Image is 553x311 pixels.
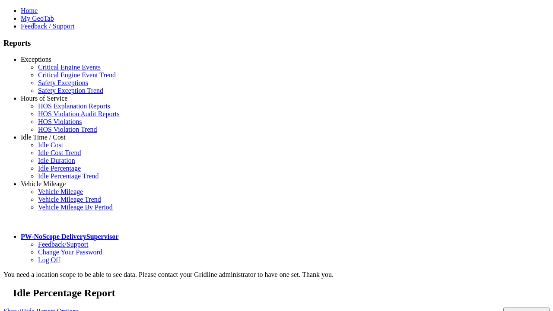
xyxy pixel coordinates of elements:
[38,126,97,133] a: HOS Violation Trend
[38,87,103,94] a: Safety Exception Trend
[38,110,120,117] a: HOS Violation Audit Reports
[21,15,54,22] a: My GeoTab
[3,38,550,48] h3: Reports
[21,133,66,141] a: Idle Time / Cost
[13,287,550,299] h2: Idle Percentage Report
[38,102,110,110] a: HOS Explanation Reports
[38,165,81,172] a: Idle Percentage
[21,233,118,240] a: PW-NoScope DeliverySupervisor
[38,248,102,256] a: Change Your Password
[38,256,60,263] a: Log Off
[38,241,88,248] a: Feedback/Support
[21,22,74,30] a: Feedback / Support
[21,180,66,187] a: Vehicle Mileage
[21,95,67,102] a: Hours of Service
[38,188,83,195] a: Vehicle Mileage
[3,271,550,279] div: You need a location scope to be able to see data. Please contact your Gridline administrator to h...
[38,172,99,180] a: Idle Percentage Trend
[38,141,63,149] a: Idle Cost
[38,118,82,125] a: HOS Violations
[21,7,38,14] a: Home
[38,63,101,71] a: Critical Engine Events
[21,56,51,63] a: Exceptions
[38,196,101,203] a: Vehicle Mileage Trend
[38,71,116,79] a: Critical Engine Event Trend
[38,79,88,86] a: Safety Exceptions
[38,149,81,156] a: Idle Cost Trend
[38,157,75,164] a: Idle Duration
[38,203,113,211] a: Vehicle Mileage By Period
